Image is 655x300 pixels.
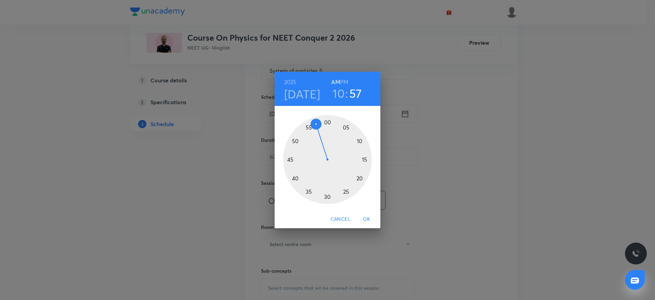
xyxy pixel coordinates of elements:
button: 10 [333,86,345,100]
button: 2025 [284,77,296,87]
button: AM [331,77,340,87]
button: PM [340,77,348,87]
button: [DATE] [284,87,320,101]
span: Cancel [331,215,350,223]
button: OK [356,213,378,226]
button: Cancel [328,213,353,226]
button: 57 [349,86,362,100]
h3: : [345,86,348,100]
span: OK [359,215,375,223]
